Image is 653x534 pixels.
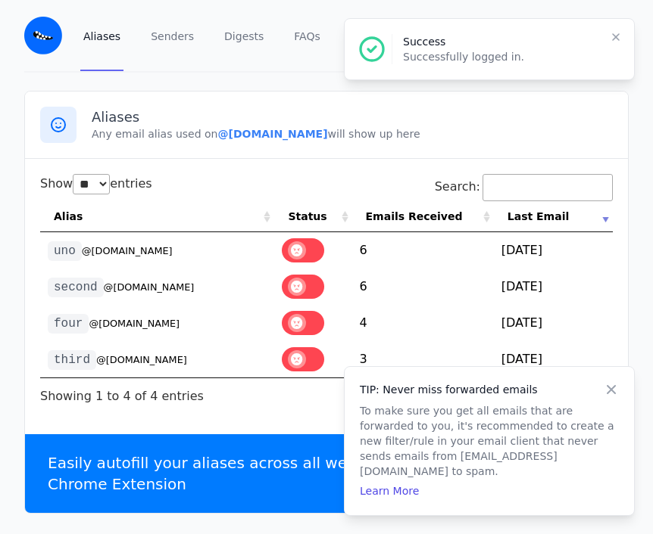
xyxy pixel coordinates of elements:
code: third [48,350,96,370]
input: Search: [483,174,613,201]
th: Alias: activate to sort column ascending [40,201,274,232]
a: Learn More [360,485,419,497]
label: Show entries [40,176,152,191]
td: 6 [352,269,494,305]
td: 6 [352,232,494,269]
small: @[DOMAIN_NAME] [96,354,187,365]
img: Email Monster [24,17,62,54]
code: four [48,314,89,334]
small: @[DOMAIN_NAME] [89,318,180,329]
th: Status: activate to sort column ascending [274,201,351,232]
h4: TIP: Never miss forwarded emails [360,382,619,397]
td: 4 [352,305,494,341]
td: [DATE] [494,341,613,377]
p: Easily autofill your aliases across all websites with our Chrome Extension [48,452,471,495]
p: To make sure you get all emails that are forwarded to you, it's recommended to create a new filte... [360,403,619,479]
p: Successfully logged in. [403,49,598,64]
td: [DATE] [494,305,613,341]
td: [DATE] [494,269,613,305]
small: @[DOMAIN_NAME] [82,245,173,256]
th: Last Email: activate to sort column ascending [494,201,613,232]
label: Search: [435,179,613,194]
select: Showentries [73,174,110,194]
h3: Aliases [92,108,613,126]
div: Showing 1 to 4 of 4 entries [40,378,204,405]
code: uno [48,241,82,261]
td: 3 [352,341,494,377]
p: Any email alias used on will show up here [92,126,613,141]
span: Success [403,36,445,48]
code: second [48,278,104,297]
small: @[DOMAIN_NAME] [104,281,195,293]
b: @[DOMAIN_NAME] [217,128,327,140]
td: [DATE] [494,232,613,269]
th: Emails Received: activate to sort column ascending [352,201,494,232]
